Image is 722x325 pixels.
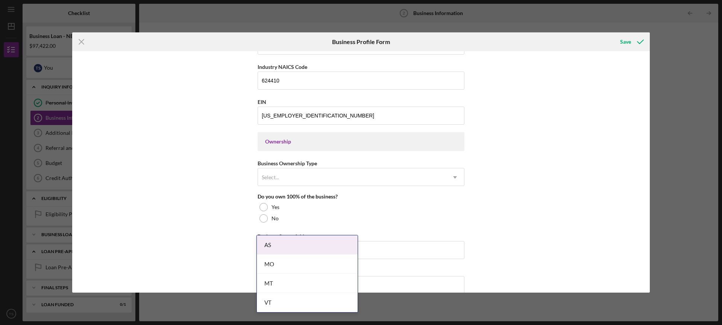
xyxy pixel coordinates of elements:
div: MO [257,255,358,274]
div: MT [257,274,358,293]
div: Select... [262,174,279,180]
div: VT [257,293,358,312]
div: Do you own 100% of the business? [258,194,464,200]
div: AS [257,235,358,255]
button: Save [613,34,650,49]
label: No [272,215,279,221]
div: Save [620,34,631,49]
h6: Business Profile Form [332,38,390,45]
label: Industry NAICS Code [258,64,307,70]
div: Ownership [265,139,457,145]
label: Yes [272,204,279,210]
label: EIN [258,99,266,105]
label: Business Street Address [258,233,314,240]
